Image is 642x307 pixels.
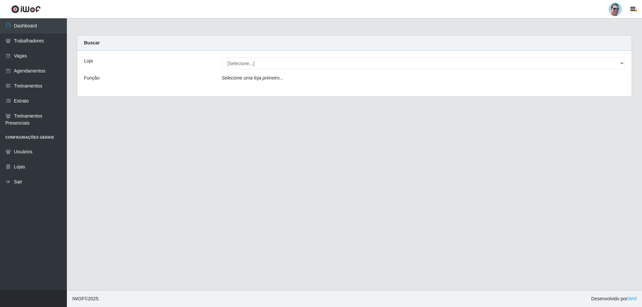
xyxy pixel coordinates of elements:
[72,295,100,302] span: © 2025 .
[84,57,93,64] label: Loja
[11,5,41,13] img: CoreUI Logo
[84,74,100,82] label: Função
[627,296,637,301] a: iWof
[72,296,85,301] span: IWOF
[222,75,283,81] i: Selecione uma loja primeiro...
[84,40,100,45] strong: Buscar
[591,295,637,302] span: Desenvolvido por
